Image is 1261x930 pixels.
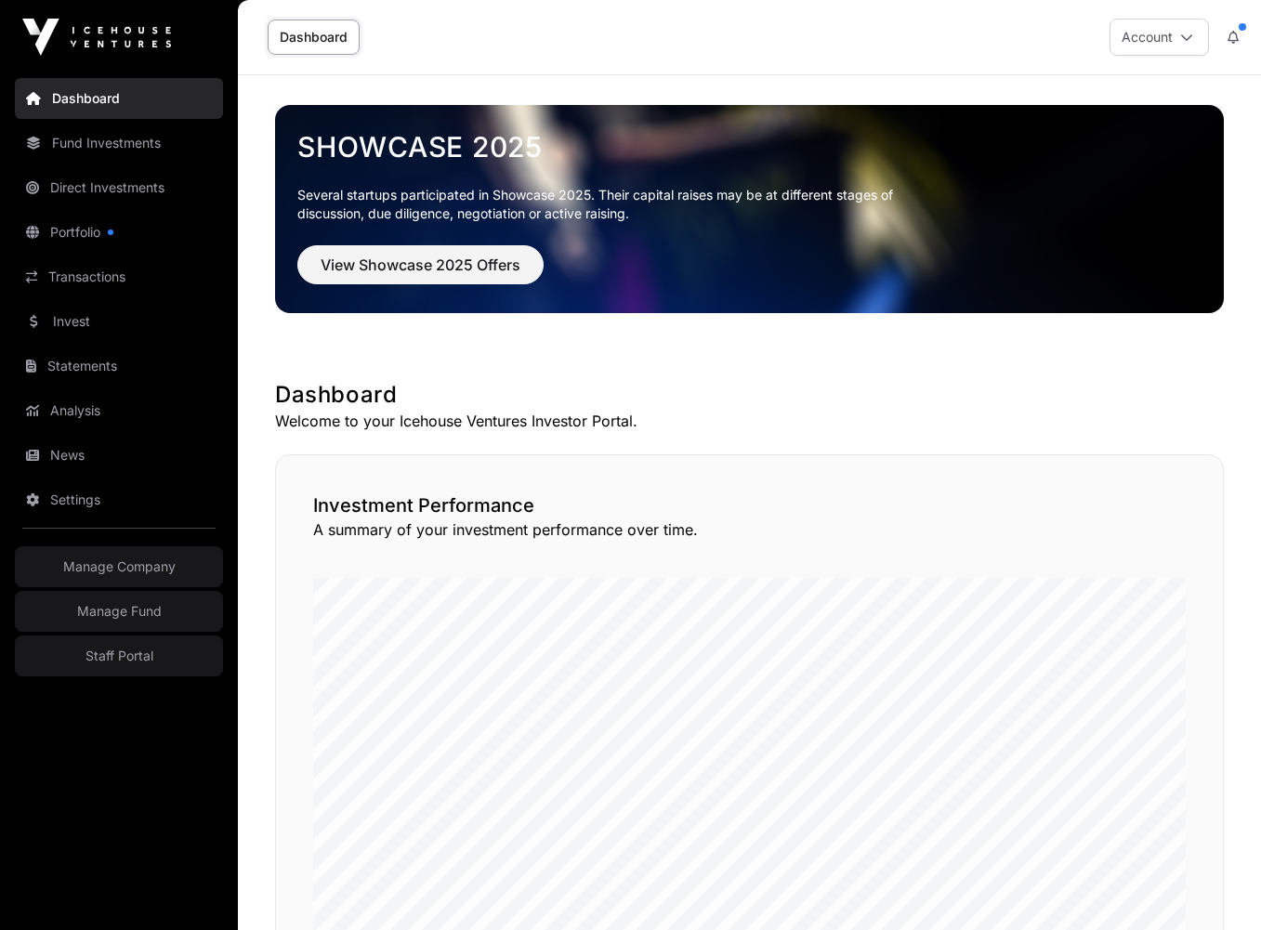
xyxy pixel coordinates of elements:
span: View Showcase 2025 Offers [321,254,520,276]
img: Showcase 2025 [275,105,1224,313]
p: Several startups participated in Showcase 2025. Their capital raises may be at different stages o... [297,186,922,223]
button: Account [1110,19,1209,56]
a: Statements [15,346,223,386]
a: View Showcase 2025 Offers [297,264,544,282]
a: Fund Investments [15,123,223,164]
h1: Dashboard [275,380,1224,410]
p: A summary of your investment performance over time. [313,518,1186,541]
a: Portfolio [15,212,223,253]
h2: Investment Performance [313,492,1186,518]
p: Welcome to your Icehouse Ventures Investor Portal. [275,410,1224,432]
img: Icehouse Ventures Logo [22,19,171,56]
a: Transactions [15,256,223,297]
a: Direct Investments [15,167,223,208]
a: Staff Portal [15,635,223,676]
a: Showcase 2025 [297,130,1202,164]
button: View Showcase 2025 Offers [297,245,544,284]
a: Analysis [15,390,223,431]
a: Dashboard [268,20,360,55]
a: Invest [15,301,223,342]
a: News [15,435,223,476]
a: Manage Fund [15,591,223,632]
a: Settings [15,479,223,520]
a: Dashboard [15,78,223,119]
a: Manage Company [15,546,223,587]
